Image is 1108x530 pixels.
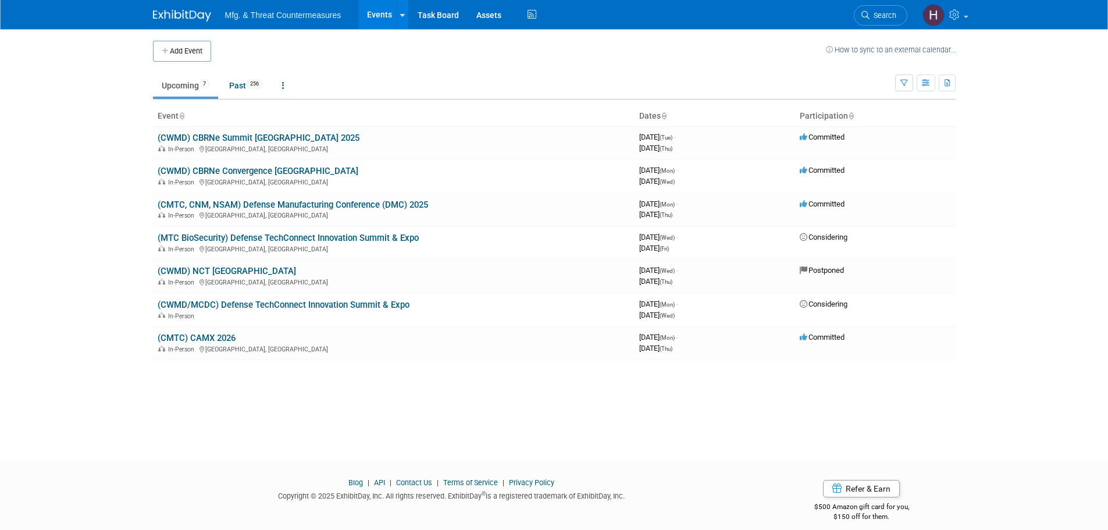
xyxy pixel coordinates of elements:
div: [GEOGRAPHIC_DATA], [GEOGRAPHIC_DATA] [158,277,630,286]
span: In-Person [168,312,198,320]
span: In-Person [168,145,198,153]
div: Copyright © 2025 ExhibitDay, Inc. All rights reserved. ExhibitDay is a registered trademark of Ex... [153,488,751,501]
span: In-Person [168,179,198,186]
span: In-Person [168,246,198,253]
span: Considering [800,233,847,241]
a: (CWMD/MCDC) Defense TechConnect Innovation Summit & Expo [158,300,409,310]
span: Committed [800,166,845,175]
span: [DATE] [639,266,678,275]
a: Upcoming7 [153,74,218,97]
span: Postponed [800,266,844,275]
span: (Mon) [660,201,675,208]
img: In-Person Event [158,145,165,151]
a: API [374,478,385,487]
span: [DATE] [639,166,678,175]
div: [GEOGRAPHIC_DATA], [GEOGRAPHIC_DATA] [158,244,630,253]
span: - [676,233,678,241]
span: - [674,133,676,141]
span: [DATE] [639,177,675,186]
span: (Wed) [660,312,675,319]
span: (Mon) [660,301,675,308]
img: In-Person Event [158,246,165,251]
img: In-Person Event [158,212,165,218]
div: [GEOGRAPHIC_DATA], [GEOGRAPHIC_DATA] [158,344,630,353]
span: In-Person [168,279,198,286]
span: | [500,478,507,487]
span: - [676,200,678,208]
a: Sort by Participation Type [848,111,854,120]
a: (MTC BioSecurity) Defense TechConnect Innovation Summit & Expo [158,233,419,243]
span: [DATE] [639,300,678,308]
img: ExhibitDay [153,10,211,22]
div: [GEOGRAPHIC_DATA], [GEOGRAPHIC_DATA] [158,210,630,219]
span: Considering [800,300,847,308]
th: Dates [635,106,795,126]
span: [DATE] [639,277,672,286]
span: [DATE] [639,200,678,208]
a: Sort by Start Date [661,111,667,120]
span: | [434,478,441,487]
span: 7 [199,80,209,88]
th: Participation [795,106,956,126]
span: [DATE] [639,144,672,152]
div: [GEOGRAPHIC_DATA], [GEOGRAPHIC_DATA] [158,144,630,153]
span: [DATE] [639,244,669,252]
a: Privacy Policy [509,478,554,487]
a: Search [854,5,907,26]
span: - [676,166,678,175]
span: - [676,333,678,342]
span: Committed [800,133,845,141]
div: $150 off for them. [768,512,956,522]
span: (Wed) [660,234,675,241]
div: [GEOGRAPHIC_DATA], [GEOGRAPHIC_DATA] [158,177,630,186]
a: Contact Us [396,478,432,487]
span: (Tue) [660,134,672,141]
a: Terms of Service [443,478,498,487]
span: | [387,478,394,487]
img: In-Person Event [158,179,165,184]
span: 256 [247,80,262,88]
span: [DATE] [639,311,675,319]
span: (Thu) [660,346,672,352]
a: (CWMD) NCT [GEOGRAPHIC_DATA] [158,266,296,276]
img: In-Person Event [158,312,165,318]
span: - [676,266,678,275]
span: [DATE] [639,233,678,241]
a: (CMTC) CAMX 2026 [158,333,236,343]
a: (CWMD) CBRNe Convergence [GEOGRAPHIC_DATA] [158,166,358,176]
button: Add Event [153,41,211,62]
span: [DATE] [639,210,672,219]
img: Hillary Hawkins [922,4,945,26]
a: Past256 [220,74,271,97]
span: - [676,300,678,308]
a: (CMTC, CNM, NSAM) Defense Manufacturing Conference (DMC) 2025 [158,200,428,210]
a: (CWMD) CBRNe Summit [GEOGRAPHIC_DATA] 2025 [158,133,359,143]
span: (Wed) [660,268,675,274]
span: (Thu) [660,212,672,218]
span: [DATE] [639,333,678,342]
a: How to sync to an external calendar... [826,45,956,54]
span: Committed [800,200,845,208]
span: (Mon) [660,335,675,341]
span: (Thu) [660,279,672,285]
sup: ® [482,490,486,497]
a: Sort by Event Name [179,111,184,120]
span: (Mon) [660,168,675,174]
span: Search [870,11,896,20]
div: $500 Amazon gift card for you, [768,495,956,521]
span: Committed [800,333,845,342]
a: Blog [348,478,363,487]
img: In-Person Event [158,279,165,284]
span: Mfg. & Threat Countermeasures [225,10,341,20]
th: Event [153,106,635,126]
span: In-Person [168,346,198,353]
span: [DATE] [639,133,676,141]
span: [DATE] [639,344,672,353]
span: (Thu) [660,145,672,152]
span: (Wed) [660,179,675,185]
span: (Fri) [660,246,669,252]
span: | [365,478,372,487]
img: In-Person Event [158,346,165,351]
a: Refer & Earn [823,480,900,497]
span: In-Person [168,212,198,219]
